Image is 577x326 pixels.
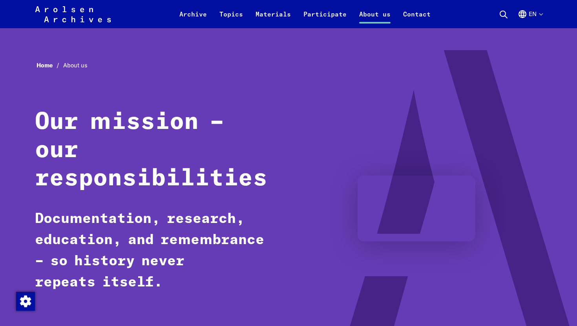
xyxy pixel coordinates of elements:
a: Materials [249,9,297,28]
a: Contact [397,9,437,28]
a: About us [353,9,397,28]
a: Home [37,62,63,69]
button: English, language selection [518,9,542,28]
span: About us [63,62,88,69]
p: Documentation, research, education, and remembrance – so history never repeats itself. [35,208,275,293]
nav: Primary [173,5,437,24]
img: Change consent [16,292,35,311]
h1: Our mission – our responsibilities [35,108,275,193]
nav: Breadcrumb [35,60,542,72]
a: Topics [213,9,249,28]
a: Archive [173,9,213,28]
a: Participate [297,9,353,28]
